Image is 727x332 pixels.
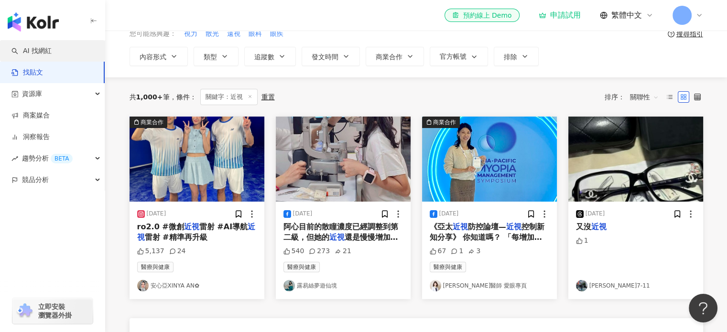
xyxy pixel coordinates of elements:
[248,29,262,39] button: 眼科
[11,132,50,142] a: 洞察報告
[309,246,330,256] div: 273
[137,280,149,291] img: KOL Avatar
[576,280,587,291] img: KOL Avatar
[430,280,549,291] a: KOL Avatar[PERSON_NAME]醫師 愛眼專頁
[22,169,49,191] span: 競品分析
[184,29,198,39] button: 視力
[249,29,262,39] span: 眼科
[130,117,264,202] button: 商業合作
[140,53,166,61] span: 內容形式
[261,93,275,101] div: 重置
[293,210,313,218] div: [DATE]
[591,222,607,231] mark: 近視
[439,210,459,218] div: [DATE]
[15,303,34,319] img: chrome extension
[430,280,441,291] img: KOL Avatar
[283,262,320,272] span: 醫療與健康
[576,222,591,231] span: 又沒
[283,280,403,291] a: KOL Avatar露易絲夢遊仙境
[283,222,398,242] span: 阿心目前的散瞳濃度已經調整到第二級，但她的
[137,222,256,242] mark: 近視
[494,47,539,66] button: 排除
[12,298,93,324] a: chrome extension立即安裝 瀏覽器外掛
[430,246,446,256] div: 67
[430,47,488,66] button: 官方帳號
[468,222,506,231] span: 防控論壇—
[576,236,588,246] div: 1
[11,68,43,77] a: 找貼文
[329,233,345,242] mark: 近視
[22,83,42,105] span: 資源庫
[22,148,73,169] span: 趨勢分析
[137,222,184,231] span: ro2.0 #微創
[130,29,176,39] span: 您可能感興趣：
[366,47,424,66] button: 商業合作
[689,294,717,322] iframe: Help Scout Beacon - Open
[430,222,453,231] span: 《亞太
[227,29,241,39] button: 遠視
[8,12,59,32] img: logo
[506,222,521,231] mark: 近視
[204,53,217,61] span: 類型
[11,111,50,120] a: 商案媒合
[668,31,674,37] span: question-circle
[422,117,557,202] img: post-image
[38,302,72,320] span: 立即安裝 瀏覽器外掛
[335,246,351,256] div: 21
[170,93,196,101] span: 條件 ：
[184,222,199,231] mark: 近視
[312,53,338,61] span: 發文時間
[145,233,207,242] span: 雷射 #精準再升級
[51,154,73,163] div: BETA
[539,11,581,20] a: 申請試用
[430,262,466,272] span: 醫療與健康
[302,47,360,66] button: 發文時間
[433,118,456,127] div: 商業合作
[244,47,296,66] button: 追蹤數
[137,262,174,272] span: 醫療與健康
[440,53,467,60] span: 官方帳號
[504,53,517,61] span: 排除
[445,9,519,22] a: 預約線上 Demo
[169,246,186,256] div: 24
[130,47,188,66] button: 內容形式
[376,53,402,61] span: 商業合作
[205,29,219,39] button: 散光
[630,89,659,105] span: 關聯性
[611,10,642,21] span: 繁體中文
[605,89,664,105] div: 排序：
[130,117,264,202] img: post-image
[137,280,257,291] a: KOL Avatar安心亞XINYA AN✿
[136,93,163,101] span: 1,000+
[194,47,239,66] button: 類型
[576,280,695,291] a: KOL Avatar[PERSON_NAME]7-11
[254,53,274,61] span: 追蹤數
[568,117,703,202] img: post-image
[283,246,304,256] div: 540
[206,29,219,39] span: 散光
[453,222,468,231] mark: 近視
[11,155,18,162] span: rise
[141,118,163,127] div: 商業合作
[200,89,258,105] span: 關鍵字：近視
[147,210,166,218] div: [DATE]
[451,246,463,256] div: 1
[452,11,511,20] div: 預約線上 Demo
[137,246,164,256] div: 5,137
[270,29,284,39] button: 眼疾
[283,280,295,291] img: KOL Avatar
[586,210,605,218] div: [DATE]
[130,93,170,101] div: 共 筆
[11,46,52,56] a: searchAI 找網紅
[276,117,411,202] img: post-image
[422,117,557,202] button: 商業合作
[676,30,703,38] div: 搜尋指引
[430,222,544,253] span: 控制新知分享》 你知道嗎？ 「每增加100度的
[468,246,480,256] div: 3
[199,222,248,231] span: 雷射 #AI導航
